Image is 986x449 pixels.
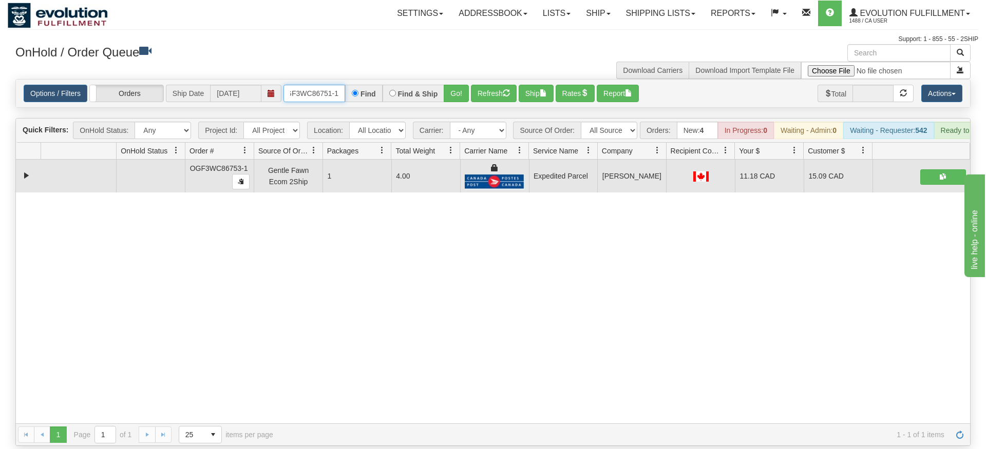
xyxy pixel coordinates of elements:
input: Order # [283,85,345,102]
strong: 0 [763,126,767,134]
span: 1 [327,172,331,180]
a: Settings [389,1,451,26]
span: Page of 1 [74,426,132,443]
span: select [205,426,221,443]
a: Service Name filter column settings [580,142,597,159]
a: Shipping lists [618,1,703,26]
a: Refresh [952,426,968,443]
div: Waiting - Requester: [843,122,934,139]
span: Company [602,146,633,156]
span: Total [818,85,853,102]
a: Ship [578,1,618,26]
span: Location: [307,122,349,139]
h3: OnHold / Order Queue [15,44,485,59]
input: Page 1 [95,426,116,443]
a: Collapse [20,169,33,182]
span: items per page [179,426,273,443]
button: Ship [519,85,554,102]
span: 4.00 [396,172,410,180]
a: Total Weight filter column settings [442,142,460,159]
a: Your $ filter column settings [786,142,803,159]
span: 1488 / CA User [849,16,926,26]
button: Search [950,44,971,62]
button: Shipping Documents [920,169,966,185]
button: Rates [556,85,595,102]
span: Orders: [640,122,677,139]
button: Refresh [471,85,517,102]
a: Source Of Order filter column settings [305,142,323,159]
span: OnHold Status [121,146,167,156]
a: Recipient Country filter column settings [717,142,734,159]
span: Carrier: [413,122,450,139]
a: Packages filter column settings [373,142,391,159]
img: Canada Post [465,174,524,189]
span: Order # [189,146,214,156]
span: Recipient Country [671,146,722,156]
span: Source Of Order [258,146,310,156]
span: Service Name [533,146,578,156]
label: Orders [90,85,163,102]
a: Options / Filters [24,85,87,102]
div: In Progress: [718,122,774,139]
span: OGF3WC86753-1 [190,164,248,172]
div: Gentle Fawn Ecom 2Ship [259,165,318,188]
td: 15.09 CAD [804,160,873,192]
div: grid toolbar [16,119,970,143]
button: Report [597,85,639,102]
div: New: [677,122,718,139]
a: Download Carriers [623,66,682,74]
span: Project Id: [198,122,243,139]
label: Find [361,90,376,97]
span: Evolution Fulfillment [858,9,965,17]
span: 1 - 1 of 1 items [288,431,944,439]
strong: 542 [915,126,927,134]
div: Support: 1 - 855 - 55 - 2SHIP [8,35,978,44]
span: Packages [327,146,358,156]
span: Ship Date [166,85,210,102]
label: Find & Ship [398,90,438,97]
a: Carrier Name filter column settings [511,142,528,159]
span: Carrier Name [464,146,507,156]
div: Waiting - Admin: [774,122,843,139]
a: Lists [535,1,578,26]
img: CA [693,171,709,182]
td: Expedited Parcel [529,160,598,192]
a: Reports [703,1,763,26]
button: Copy to clipboard [232,174,250,189]
strong: 0 [832,126,837,134]
a: Download Import Template File [695,66,794,74]
span: Page sizes drop down [179,426,222,443]
span: Customer $ [808,146,845,156]
a: Order # filter column settings [236,142,254,159]
span: Page 1 [50,426,66,443]
span: Total Weight [395,146,435,156]
button: Go! [444,85,469,102]
a: Company filter column settings [649,142,666,159]
td: 11.18 CAD [735,160,804,192]
span: 25 [185,430,199,440]
a: OnHold Status filter column settings [167,142,185,159]
iframe: chat widget [962,172,985,277]
span: Your $ [739,146,760,156]
strong: 4 [700,126,704,134]
input: Import [801,62,951,79]
a: Customer $ filter column settings [855,142,872,159]
div: live help - online [8,6,95,18]
span: Source Of Order: [513,122,581,139]
td: [PERSON_NAME] [597,160,666,192]
img: logo1488.jpg [8,3,108,28]
input: Search [847,44,951,62]
a: Evolution Fulfillment 1488 / CA User [842,1,978,26]
label: Quick Filters: [23,125,68,135]
button: Actions [921,85,962,102]
span: OnHold Status: [73,122,135,139]
a: Addressbook [451,1,535,26]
